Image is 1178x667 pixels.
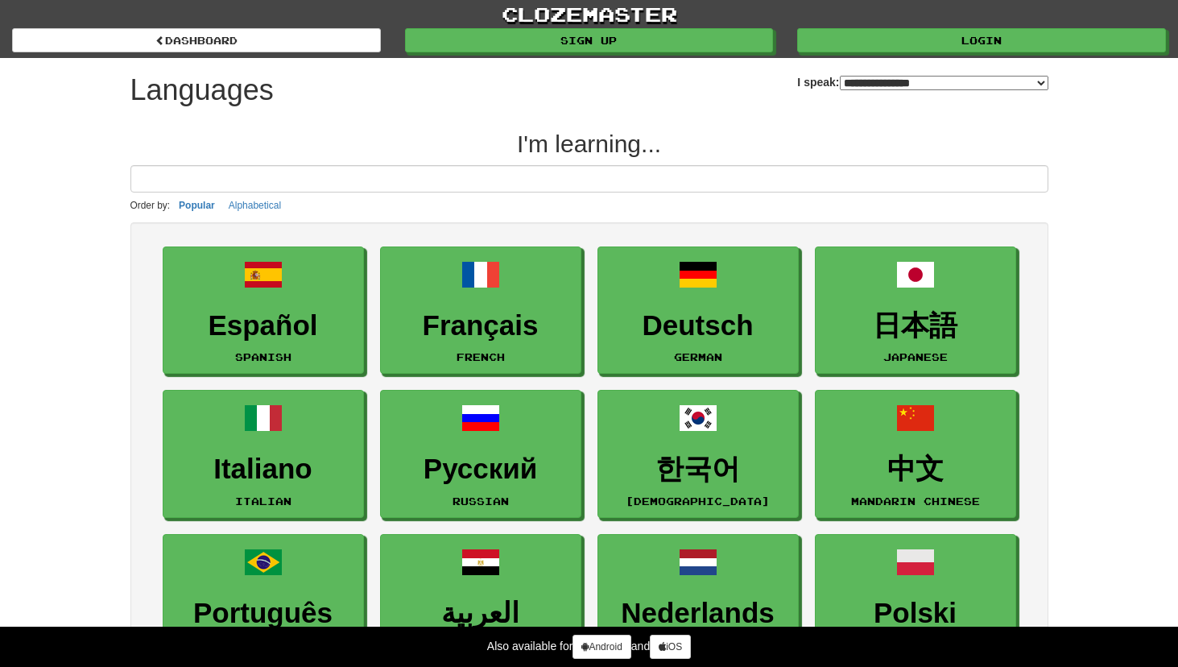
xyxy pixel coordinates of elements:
[130,200,171,211] small: Order by:
[597,390,799,518] a: 한국어[DEMOGRAPHIC_DATA]
[815,534,1016,662] a: PolskiPolish
[883,351,948,362] small: Japanese
[597,534,799,662] a: NederlandsDutch
[224,197,286,214] button: Alphabetical
[163,246,364,375] a: EspañolSpanish
[597,246,799,375] a: DeutschGerman
[674,351,722,362] small: German
[457,351,505,362] small: French
[389,598,572,629] h3: العربية
[172,310,355,342] h3: Español
[606,454,790,485] h3: 한국어
[174,197,220,214] button: Popular
[824,598,1007,629] h3: Polski
[453,495,509,507] small: Russian
[851,495,980,507] small: Mandarin Chinese
[626,495,770,507] small: [DEMOGRAPHIC_DATA]
[380,534,581,662] a: العربيةArabic
[606,598,790,629] h3: Nederlands
[815,246,1016,375] a: 日本語Japanese
[163,534,364,662] a: PortuguêsPortuguese
[650,635,691,659] a: iOS
[840,76,1048,90] select: I speak:
[235,495,291,507] small: Italian
[380,246,581,375] a: FrançaisFrench
[824,310,1007,342] h3: 日本語
[163,390,364,518] a: ItalianoItalian
[380,390,581,518] a: РусскийRussian
[405,28,774,52] a: Sign up
[235,351,291,362] small: Spanish
[12,28,381,52] a: dashboard
[389,310,572,342] h3: Français
[172,454,355,485] h3: Italiano
[797,74,1048,90] label: I speak:
[172,598,355,629] h3: Português
[572,635,630,659] a: Android
[797,28,1166,52] a: Login
[389,454,572,485] h3: Русский
[606,310,790,342] h3: Deutsch
[130,130,1048,157] h2: I'm learning...
[824,454,1007,485] h3: 中文
[815,390,1016,518] a: 中文Mandarin Chinese
[130,74,274,106] h1: Languages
